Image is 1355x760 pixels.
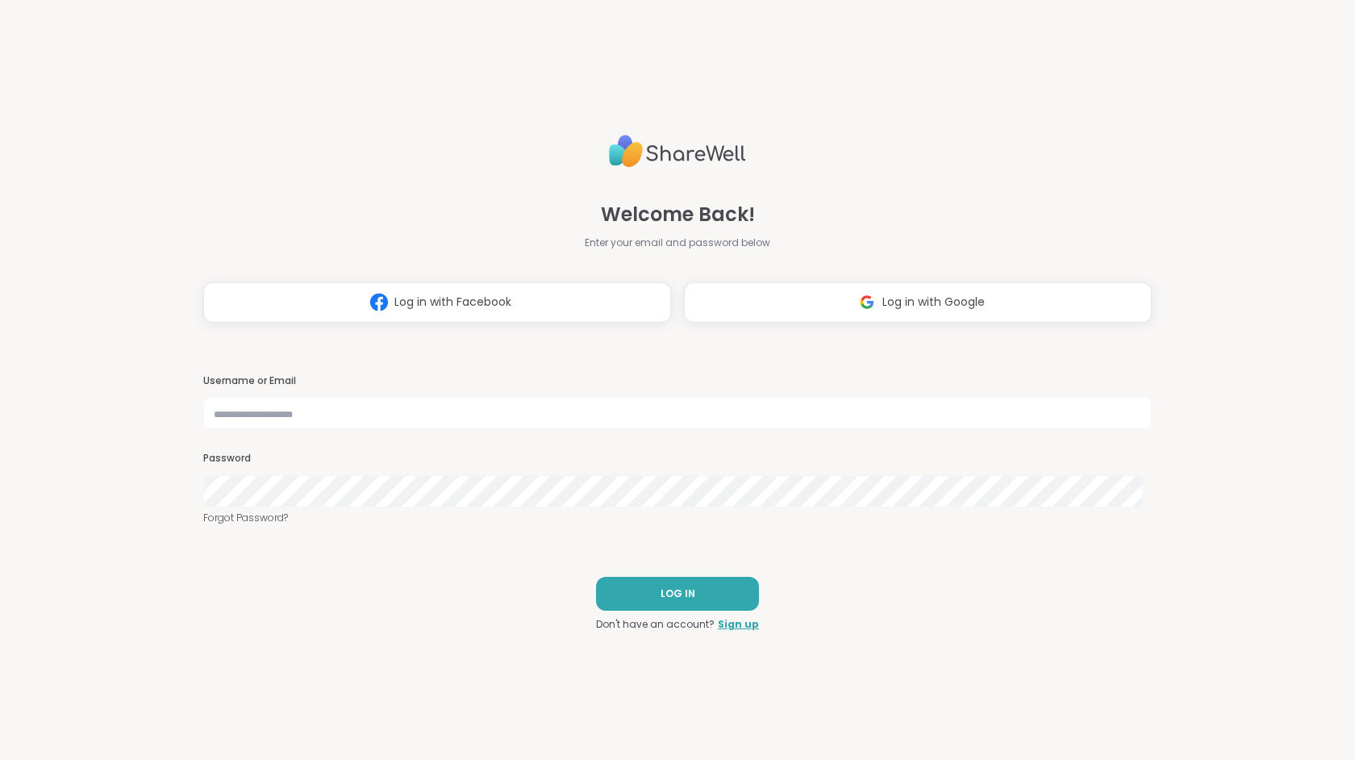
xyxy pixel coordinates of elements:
h3: Password [203,452,1152,466]
span: Log in with Facebook [394,294,511,311]
a: Sign up [718,617,759,632]
button: LOG IN [596,577,759,611]
span: LOG IN [661,587,695,601]
span: Welcome Back! [601,200,755,229]
span: Don't have an account? [596,617,715,632]
a: Forgot Password? [203,511,1152,525]
img: ShareWell Logo [609,128,746,174]
img: ShareWell Logomark [364,287,394,317]
img: ShareWell Logomark [852,287,882,317]
h3: Username or Email [203,374,1152,388]
button: Log in with Google [684,282,1152,323]
span: Log in with Google [882,294,985,311]
button: Log in with Facebook [203,282,671,323]
span: Enter your email and password below [585,236,770,250]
